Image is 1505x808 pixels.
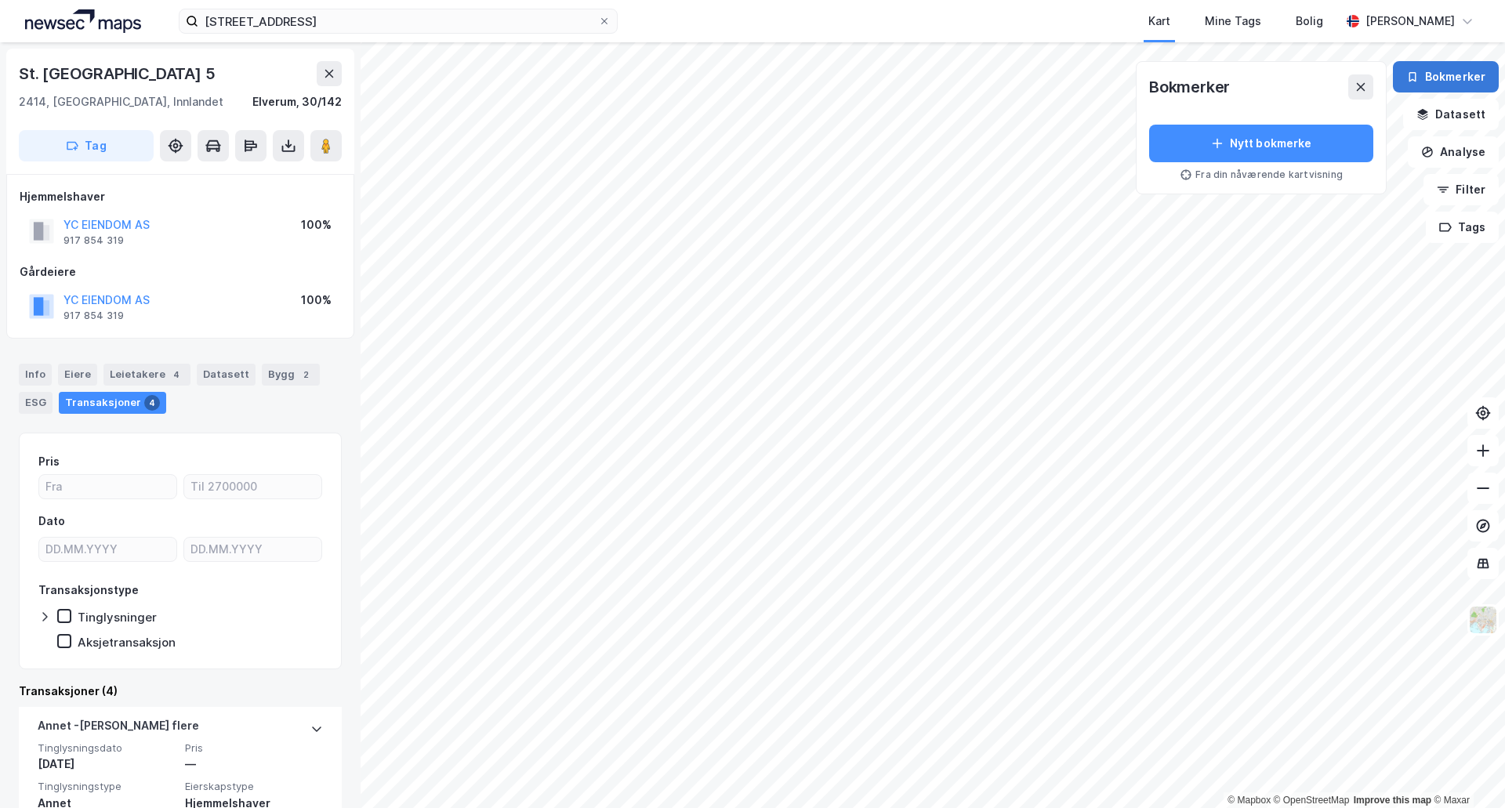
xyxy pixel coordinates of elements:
div: 2414, [GEOGRAPHIC_DATA], Innlandet [19,92,223,111]
div: Transaksjonstype [38,581,139,600]
div: Mine Tags [1205,12,1261,31]
div: Annet - [PERSON_NAME] flere [38,716,199,741]
button: Tag [19,130,154,161]
div: 4 [144,395,160,411]
button: Tags [1426,212,1499,243]
input: Til 2700000 [184,475,321,498]
iframe: Chat Widget [1427,733,1505,808]
span: Pris [185,741,323,755]
div: 917 854 319 [63,310,124,322]
div: Bolig [1296,12,1323,31]
div: Aksjetransaksjon [78,635,176,650]
div: Bygg [262,364,320,386]
button: Datasett [1403,99,1499,130]
div: Dato [38,512,65,531]
div: — [185,755,323,774]
img: logo.a4113a55bc3d86da70a041830d287a7e.svg [25,9,141,33]
button: Analyse [1408,136,1499,168]
div: Tinglysninger [78,610,157,625]
div: Info [19,364,52,386]
div: [PERSON_NAME] [1365,12,1455,31]
div: Kart [1148,12,1170,31]
div: 917 854 319 [63,234,124,247]
input: Søk på adresse, matrikkel, gårdeiere, leietakere eller personer [198,9,598,33]
button: Filter [1423,174,1499,205]
span: Tinglysningstype [38,780,176,793]
button: Bokmerker [1393,61,1499,92]
div: St. [GEOGRAPHIC_DATA] 5 [19,61,218,86]
div: Hjemmelshaver [20,187,341,206]
div: Transaksjoner [59,392,166,414]
div: Kontrollprogram for chat [1427,733,1505,808]
button: Nytt bokmerke [1149,125,1373,162]
div: Datasett [197,364,256,386]
a: Improve this map [1354,795,1431,806]
div: 2 [298,367,314,382]
a: OpenStreetMap [1274,795,1350,806]
span: Tinglysningsdato [38,741,176,755]
input: Fra [39,475,176,498]
div: [DATE] [38,755,176,774]
img: Z [1468,605,1498,635]
div: 100% [301,291,332,310]
div: Elverum, 30/142 [252,92,342,111]
div: ESG [19,392,53,414]
div: 4 [169,367,184,382]
div: Pris [38,452,60,471]
div: Leietakere [103,364,190,386]
div: Bokmerker [1149,74,1230,100]
div: Transaksjoner (4) [19,682,342,701]
input: DD.MM.YYYY [184,538,321,561]
div: Eiere [58,364,97,386]
div: Fra din nåværende kartvisning [1149,168,1373,181]
div: 100% [301,216,332,234]
input: DD.MM.YYYY [39,538,176,561]
span: Eierskapstype [185,780,323,793]
a: Mapbox [1228,795,1271,806]
div: Gårdeiere [20,263,341,281]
